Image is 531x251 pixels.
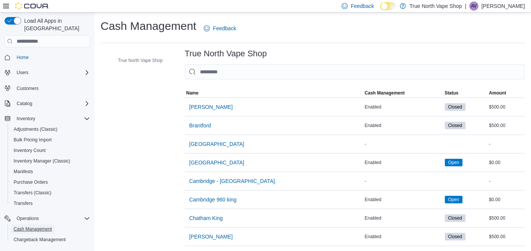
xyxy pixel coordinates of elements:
[465,2,466,11] p: |
[469,2,478,11] div: AndrewOS Vape
[481,2,525,11] p: [PERSON_NAME]
[101,19,196,34] h1: Cash Management
[8,166,93,177] button: Manifests
[189,103,233,111] span: [PERSON_NAME]
[488,158,525,167] div: $0.00
[14,114,90,123] span: Inventory
[17,85,39,91] span: Customers
[8,224,93,234] button: Cash Management
[14,226,52,232] span: Cash Management
[448,196,459,203] span: Open
[8,198,93,209] button: Transfers
[11,225,55,234] a: Cash Management
[14,99,90,108] span: Catalog
[17,70,28,76] span: Users
[189,214,223,222] span: Chatham King
[448,104,462,110] span: Closed
[14,190,51,196] span: Transfers (Classic)
[488,177,525,186] div: -
[11,167,90,176] span: Manifests
[14,169,33,175] span: Manifests
[363,195,443,204] div: Enabled
[14,99,35,108] button: Catalog
[17,101,32,107] span: Catalog
[363,214,443,223] div: Enabled
[14,214,42,223] button: Operations
[186,90,199,96] span: Name
[443,88,488,98] button: Status
[14,126,57,132] span: Adjustments (Classic)
[2,67,93,78] button: Users
[8,156,93,166] button: Inventory Manager (Classic)
[2,98,93,109] button: Catalog
[185,49,267,58] h3: True North Vape Shop
[11,146,90,155] span: Inventory Count
[445,233,466,240] span: Closed
[189,196,237,203] span: Cambridge 960 king
[17,116,35,122] span: Inventory
[14,68,31,77] button: Users
[185,64,525,79] input: This is a search bar. As you type, the results lower in the page will automatically filter.
[488,121,525,130] div: $500.00
[14,147,46,153] span: Inventory Count
[189,122,211,129] span: Brantford
[213,25,236,32] span: Feedback
[11,125,60,134] a: Adjustments (Classic)
[2,213,93,224] button: Operations
[11,135,55,144] a: Bulk Pricing Import
[118,57,163,64] span: True North Vape Shop
[363,121,443,130] div: Enabled
[14,83,90,93] span: Customers
[363,88,443,98] button: Cash Management
[185,88,363,98] button: Name
[363,158,443,167] div: Enabled
[14,53,32,62] a: Home
[17,54,29,60] span: Home
[186,99,236,115] button: [PERSON_NAME]
[107,56,166,65] button: True North Vape Shop
[448,159,459,166] span: Open
[11,188,54,197] a: Transfers (Classic)
[445,103,466,111] span: Closed
[488,195,525,204] div: $0.00
[11,156,73,166] a: Inventory Manager (Classic)
[11,199,36,208] a: Transfers
[445,159,463,166] span: Open
[448,215,462,222] span: Closed
[8,187,93,198] button: Transfers (Classic)
[14,68,90,77] span: Users
[14,214,90,223] span: Operations
[8,124,93,135] button: Adjustments (Classic)
[189,177,277,185] span: Cambridge - [GEOGRAPHIC_DATA].
[11,156,90,166] span: Inventory Manager (Classic)
[365,90,405,96] span: Cash Management
[21,17,90,32] span: Load All Apps in [GEOGRAPHIC_DATA]
[2,113,93,124] button: Inventory
[14,114,38,123] button: Inventory
[14,137,52,143] span: Bulk Pricing Import
[11,188,90,197] span: Transfers (Classic)
[11,178,90,187] span: Purchase Orders
[11,135,90,144] span: Bulk Pricing Import
[11,146,49,155] a: Inventory Count
[11,235,69,244] a: Chargeback Management
[11,199,90,208] span: Transfers
[14,53,90,62] span: Home
[8,135,93,145] button: Bulk Pricing Import
[201,21,239,36] a: Feedback
[363,232,443,241] div: Enabled
[189,159,245,166] span: [GEOGRAPHIC_DATA]
[186,155,248,170] button: [GEOGRAPHIC_DATA]
[186,118,214,133] button: Brantford
[351,2,374,10] span: Feedback
[11,167,36,176] a: Manifests
[17,215,39,222] span: Operations
[14,200,33,206] span: Transfers
[8,234,93,245] button: Chargeback Management
[186,136,248,152] button: [GEOGRAPHIC_DATA]
[448,122,462,129] span: Closed
[8,177,93,187] button: Purchase Orders
[11,125,90,134] span: Adjustments (Classic)
[445,214,466,222] span: Closed
[14,237,66,243] span: Chargeback Management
